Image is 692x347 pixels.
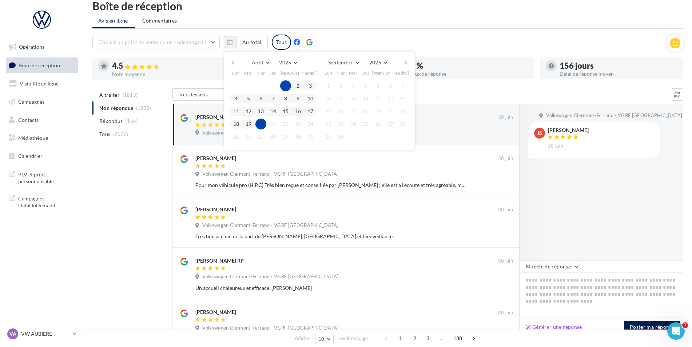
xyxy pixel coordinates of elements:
[6,327,78,341] a: VA VW AUBIERE
[373,93,383,104] button: 12
[548,128,589,133] div: [PERSON_NAME]
[231,119,242,129] button: 18
[325,70,333,76] span: Lun
[202,222,338,229] span: Volkswagen Clermont-Ferrand - VGRF [GEOGRAPHIC_DATA]
[112,72,230,77] div: Note moyenne
[450,332,465,344] span: 188
[385,93,396,104] button: 13
[422,332,434,344] span: 3
[243,131,254,142] button: 26
[113,131,128,137] span: (2036)
[268,119,279,129] button: 21
[4,112,79,128] a: Contacts
[498,155,513,162] span: 30 juin
[397,80,408,91] button: 7
[4,94,79,109] a: Campagnes
[243,119,254,129] button: 19
[305,119,316,129] button: 24
[279,70,317,76] span: [PERSON_NAME]
[373,106,383,117] button: 19
[112,62,230,70] div: 4.5
[315,334,334,344] button: 10
[369,59,381,65] span: 2025
[18,153,43,159] span: Calendrier
[232,70,240,76] span: Lun
[268,106,279,117] button: 14
[255,119,266,129] button: 20
[4,130,79,145] a: Médiathèque
[244,70,253,76] span: Mar
[546,112,682,119] span: Volkswagen Clermont-Ferrand - VGRF [GEOGRAPHIC_DATA]
[323,131,334,142] button: 29
[99,91,120,99] span: A traiter
[385,106,396,117] button: 20
[498,114,513,121] span: 30 juin
[397,119,408,129] button: 28
[398,70,407,76] span: Dim
[21,330,69,338] p: VW AUBIERE
[305,131,316,142] button: 31
[682,322,688,328] span: 1
[280,93,291,104] button: 8
[335,93,346,104] button: 9
[202,130,338,136] span: Volkswagen Clermont-Ferrand - VGRF [GEOGRAPHIC_DATA]
[397,106,408,117] button: 21
[523,323,585,331] button: Générer une réponse
[520,260,583,273] button: Modèle de réponse
[268,131,279,142] button: 28
[179,91,208,97] span: Tous les avis
[323,93,334,104] button: 8
[293,106,303,117] button: 16
[268,93,279,104] button: 7
[348,106,359,117] button: 17
[360,106,371,117] button: 18
[255,131,266,142] button: 27
[224,36,268,48] button: Au total
[548,143,563,149] span: 30 juin
[337,70,345,76] span: Mar
[436,332,448,344] span: ...
[280,119,291,129] button: 22
[318,336,325,342] span: 10
[4,191,79,212] a: Campagnes DataOnDemand
[195,284,466,292] div: Un accueil chaleureux et efficace. [PERSON_NAME]
[4,39,79,55] a: Opérations
[560,71,677,76] div: Délai de réponse moyen
[18,99,44,105] span: Campagnes
[335,106,346,117] button: 16
[498,310,513,316] span: 30 juin
[18,194,75,209] span: Campagnes DataOnDemand
[560,62,677,70] div: 156 jours
[195,233,466,240] div: Très bon accueil de la part de [PERSON_NAME]. [GEOGRAPHIC_DATA] et bienveillance.
[92,36,220,48] button: Choisir un point de vente ou un code magasin
[249,57,272,68] button: Août
[385,80,396,91] button: 6
[335,119,346,129] button: 23
[4,167,79,188] a: PLV et print personnalisable
[624,321,680,333] button: Poster ma réponse
[99,117,123,125] span: Répondus
[272,35,291,50] div: Tous
[195,182,466,189] div: Pour mon véhicule pro (H.P.C) Très bien reçue et conseillée par [PERSON_NAME] ; elle est a l'écou...
[202,325,338,331] span: Volkswagen Clermont-Ferrand - VGRF [GEOGRAPHIC_DATA]
[4,148,79,164] a: Calendrier
[328,59,354,65] span: Septembre
[305,93,316,104] button: 10
[99,39,206,45] span: Choisir un point de vente ou un code magasin
[231,131,242,142] button: 25
[195,155,236,162] div: [PERSON_NAME]
[295,335,311,342] span: Afficher
[231,93,242,104] button: 4
[373,80,383,91] button: 5
[348,93,359,104] button: 10
[255,106,266,117] button: 13
[20,80,59,87] span: Visibilité en ligne
[195,257,244,264] div: [PERSON_NAME] RP
[202,274,338,280] span: Volkswagen Clermont-Ferrand - VGRF [GEOGRAPHIC_DATA]
[362,70,369,76] span: Jeu
[323,106,334,117] button: 15
[373,119,383,129] button: 26
[498,258,513,264] span: 30 juin
[19,62,60,68] span: Boîte de réception
[255,93,266,104] button: 6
